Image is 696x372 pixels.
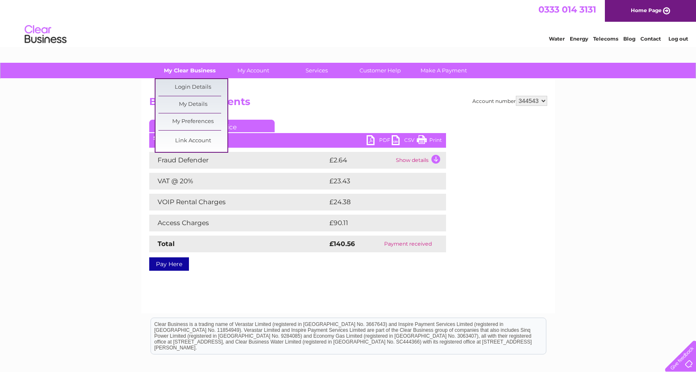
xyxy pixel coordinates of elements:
[593,36,618,42] a: Telecoms
[472,96,547,106] div: Account number
[370,236,446,252] td: Payment received
[570,36,588,42] a: Energy
[151,5,546,41] div: Clear Business is a trading name of Verastar Limited (registered in [GEOGRAPHIC_DATA] No. 3667643...
[149,96,547,112] h2: Bills and Payments
[24,22,67,47] img: logo.png
[394,152,446,169] td: Show details
[327,152,394,169] td: £2.64
[327,215,428,231] td: £90.11
[346,63,415,78] a: Customer Help
[149,257,189,271] a: Pay Here
[668,36,688,42] a: Log out
[149,135,446,141] div: [DATE]
[149,194,327,210] td: VOIP Rental Charges
[409,63,478,78] a: Make A Payment
[367,135,392,147] a: PDF
[158,240,175,248] strong: Total
[219,63,288,78] a: My Account
[640,36,661,42] a: Contact
[392,135,417,147] a: CSV
[149,120,275,132] a: Current Invoice
[327,173,429,190] td: £23.43
[282,63,351,78] a: Services
[329,240,355,248] strong: £140.56
[149,215,327,231] td: Access Charges
[158,113,227,130] a: My Preferences
[549,36,565,42] a: Water
[155,63,224,78] a: My Clear Business
[158,79,227,96] a: Login Details
[158,133,227,149] a: Link Account
[153,135,196,141] b: Statement Date:
[417,135,442,147] a: Print
[623,36,635,42] a: Blog
[538,4,596,15] a: 0333 014 3131
[149,173,327,190] td: VAT @ 20%
[149,152,327,169] td: Fraud Defender
[158,96,227,113] a: My Details
[327,194,429,210] td: £24.38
